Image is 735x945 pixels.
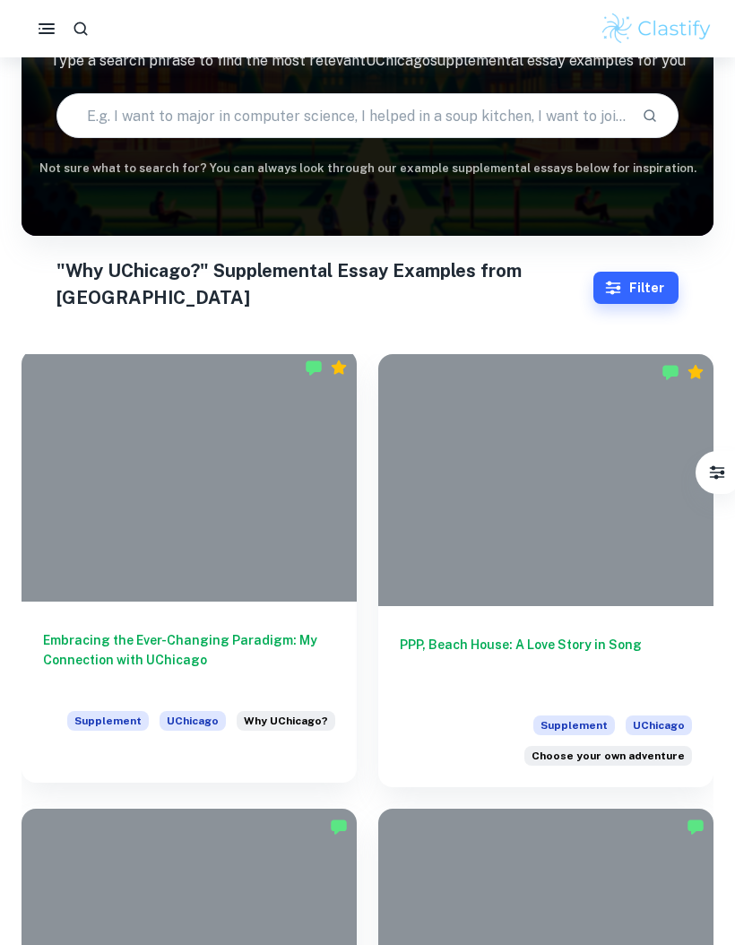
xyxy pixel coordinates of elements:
h6: PPP, Beach House: A Love Story in Song [400,635,692,694]
img: Marked [330,818,348,836]
h6: Not sure what to search for? You can always look through our example supplemental essays below fo... [22,160,713,178]
span: UChicago [626,715,692,735]
div: Premium [330,359,348,377]
span: Supplement [533,715,615,735]
span: UChicago [160,711,226,731]
h1: "Why UChicago?" Supplemental Essay Examples from [GEOGRAPHIC_DATA] [56,257,594,311]
span: Choose your own adventure [532,748,685,764]
img: Marked [305,359,323,377]
span: Why UChicago? [244,713,328,729]
button: Search [635,100,665,131]
p: Type a search phrase to find the most relevant UChicago supplemental essay examples for you [22,50,713,72]
a: PPP, Beach House: A Love Story in SongSupplementUChicagoAnd, as always… the classic choose your o... [378,354,713,787]
input: E.g. I want to major in computer science, I helped in a soup kitchen, I want to join the debate t... [57,91,628,141]
div: And, as always… the classic choose your own adventure option! In the spirit of adventurous inquir... [524,746,692,766]
div: Premium [687,363,705,381]
button: Filter [593,272,679,304]
img: Marked [661,363,679,381]
span: Supplement [67,711,149,731]
div: How does the University of Chicago, as you know it now, satisfy your desire for a particular kind... [237,711,335,741]
img: Marked [687,818,705,836]
button: Filter [699,455,735,490]
h6: Embracing the Ever-Changing Paradigm: My Connection with UChicago [43,630,335,689]
img: Clastify logo [600,11,713,47]
a: Embracing the Ever-Changing Paradigm: My Connection with UChicagoSupplementUChicagoHow does the U... [22,354,357,787]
